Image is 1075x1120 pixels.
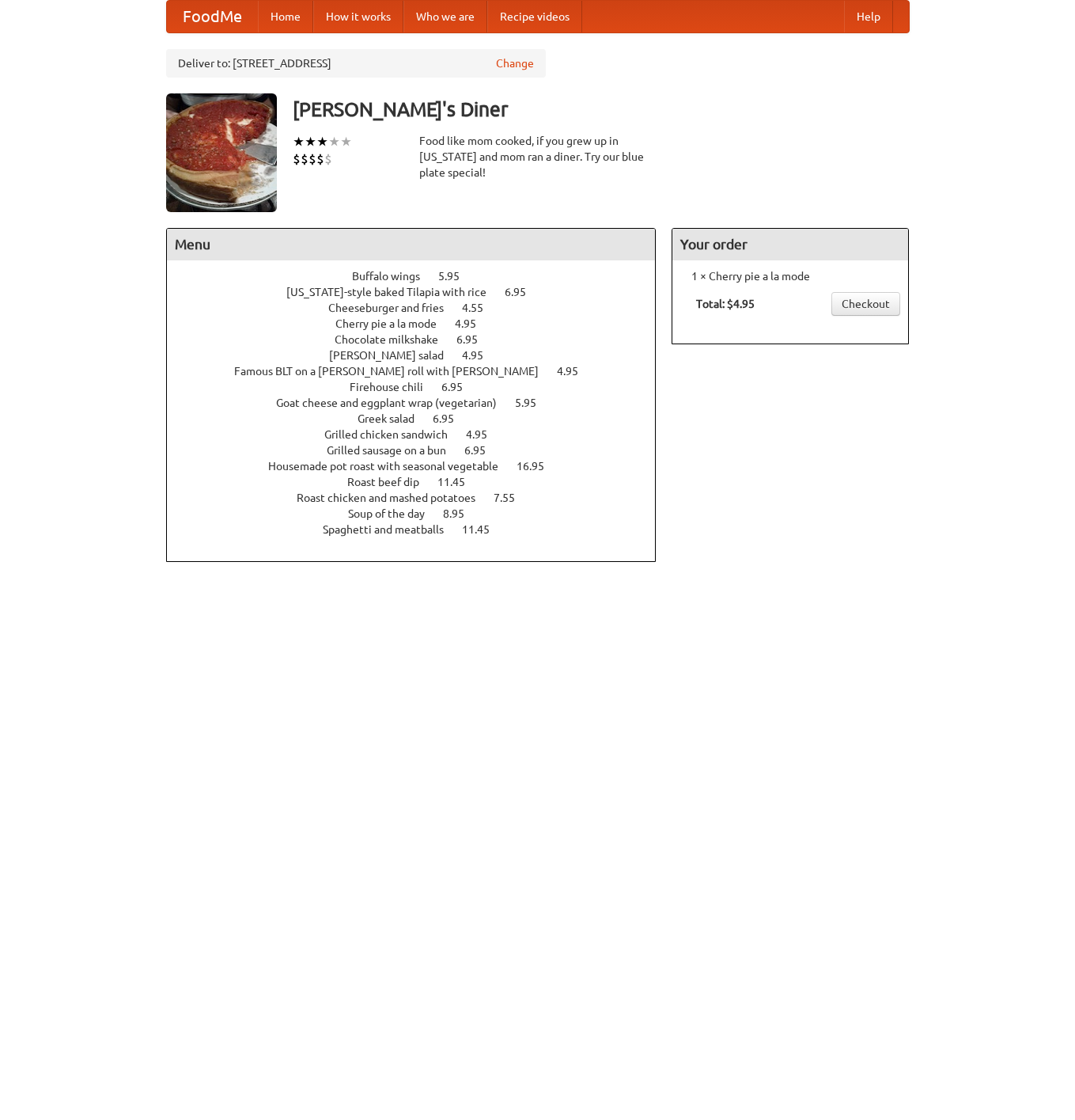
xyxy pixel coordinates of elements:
[268,460,573,473] a: Housemade pot roast with seasonal vegetable 16.95
[680,268,900,284] li: 1 × Cherry pie a la mode
[167,229,656,260] h4: Menu
[297,492,544,504] a: Roast chicken and mashed potatoes 7.55
[324,428,464,441] span: Grilled chicken sandwich
[517,460,560,473] span: 16.95
[466,428,503,441] span: 4.95
[696,298,755,310] b: Total: $4.95
[462,302,499,314] span: 4.55
[340,133,352,150] li: ★
[323,523,519,536] a: Spaghetti and meatballs 11.45
[462,523,505,536] span: 11.45
[672,229,908,260] h4: Your order
[297,492,491,504] span: Roast chicken and mashed potatoes
[335,333,454,346] span: Chocolate milkshake
[347,476,494,488] a: Roast beef dip 11.45
[286,286,555,298] a: [US_STATE]-style baked Tilapia with rice 6.95
[324,428,517,441] a: Grilled chicken sandwich 4.95
[358,412,483,425] a: Greek salad 6.95
[316,150,324,168] li: $
[487,1,582,32] a: Recipe videos
[293,133,305,150] li: ★
[438,270,475,283] span: 5.95
[347,476,435,488] span: Roast beef dip
[324,150,332,168] li: $
[352,270,436,283] span: Buffalo wings
[286,286,502,298] span: [US_STATE]-style baked Tilapia with rice
[323,523,460,536] span: Spaghetti and meatballs
[441,381,479,393] span: 6.95
[305,133,316,150] li: ★
[350,381,439,393] span: Firehouse chili
[293,93,910,125] h3: [PERSON_NAME]'s Diner
[276,397,513,409] span: Goat cheese and eggplant wrap (vegetarian)
[443,507,480,520] span: 8.95
[329,349,460,362] span: [PERSON_NAME] salad
[328,133,340,150] li: ★
[494,492,531,504] span: 7.55
[166,49,546,78] div: Deliver to: [STREET_ADDRESS]
[316,133,328,150] li: ★
[335,333,507,346] a: Chocolate milkshake 6.95
[348,507,494,520] a: Soup of the day 8.95
[358,412,430,425] span: Greek salad
[464,444,502,457] span: 6.95
[276,397,566,409] a: Goat cheese and eggplant wrap (vegetarian) 5.95
[456,333,494,346] span: 6.95
[419,133,657,180] div: Food like mom cooked, if you grew up in [US_STATE] and mom ran a diner. Try our blue plate special!
[313,1,403,32] a: How it works
[844,1,893,32] a: Help
[327,444,462,457] span: Grilled sausage on a bun
[166,93,277,212] img: angular.jpg
[462,349,499,362] span: 4.95
[258,1,313,32] a: Home
[268,460,514,473] span: Housemade pot roast with seasonal vegetable
[167,1,258,32] a: FoodMe
[329,349,513,362] a: [PERSON_NAME] salad 4.95
[350,381,492,393] a: Firehouse chili 6.95
[505,286,542,298] span: 6.95
[403,1,487,32] a: Who we are
[352,270,489,283] a: Buffalo wings 5.95
[348,507,441,520] span: Soup of the day
[308,150,316,168] li: $
[437,476,481,488] span: 11.45
[293,150,301,168] li: $
[496,55,534,71] a: Change
[234,365,555,378] span: Famous BLT on a [PERSON_NAME] roll with [PERSON_NAME]
[433,412,470,425] span: 6.95
[234,365,608,378] a: Famous BLT on a [PERSON_NAME] roll with [PERSON_NAME] 4.95
[515,397,552,409] span: 5.95
[328,302,460,314] span: Cheeseburger and fries
[335,317,505,330] a: Cherry pie a la mode 4.95
[557,365,594,378] span: 4.95
[831,292,900,316] a: Checkout
[327,444,515,457] a: Grilled sausage on a bun 6.95
[455,317,492,330] span: 4.95
[335,317,452,330] span: Cherry pie a la mode
[301,150,308,168] li: $
[328,302,513,314] a: Cheeseburger and fries 4.55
